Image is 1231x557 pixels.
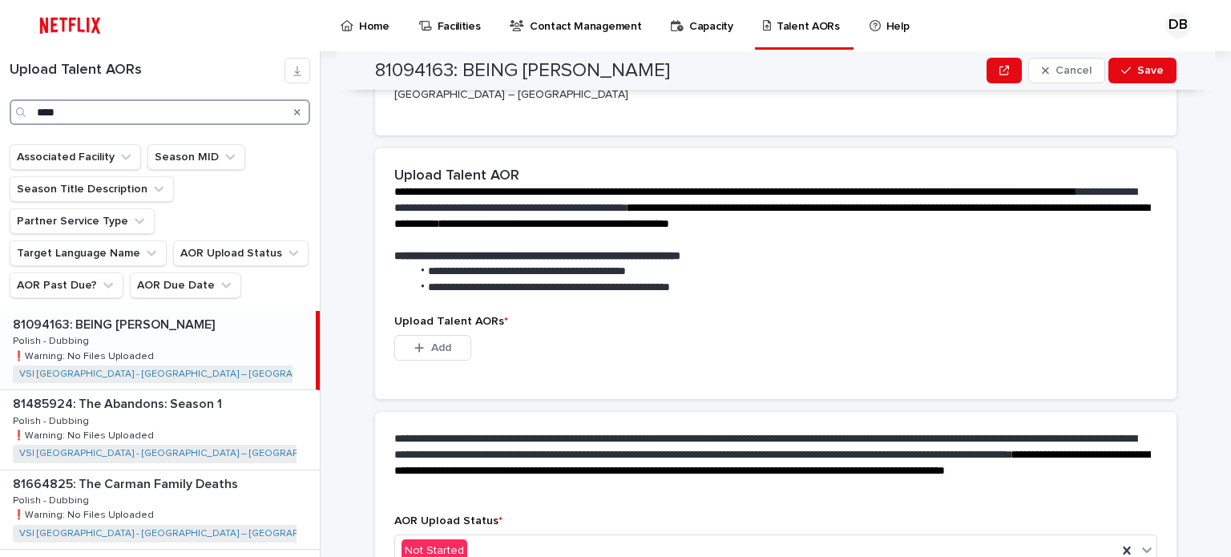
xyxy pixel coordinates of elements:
[13,348,157,362] p: ❗️Warning: No Files Uploaded
[10,62,285,79] h1: Upload Talent AORs
[13,333,92,347] p: Polish - Dubbing
[394,168,519,185] h2: Upload Talent AOR
[10,176,174,202] button: Season Title Description
[19,528,346,539] a: VSI [GEOGRAPHIC_DATA] - [GEOGRAPHIC_DATA] – [GEOGRAPHIC_DATA]
[173,240,309,266] button: AOR Upload Status
[13,427,157,442] p: ❗️Warning: No Files Uploaded
[10,240,167,266] button: Target Language Name
[147,144,245,170] button: Season MID
[1055,65,1092,76] span: Cancel
[431,342,451,353] span: Add
[1165,13,1191,38] div: DB
[32,10,108,42] img: ifQbXi3ZQGMSEF7WDB7W
[10,99,310,125] input: Search
[13,492,92,507] p: Polish - Dubbing
[10,144,141,170] button: Associated Facility
[130,272,241,298] button: AOR Due Date
[1108,58,1177,83] button: Save
[13,314,218,333] p: 81094163: BEING [PERSON_NAME]
[10,208,155,234] button: Partner Service Type
[394,316,508,327] span: Upload Talent AORs
[13,474,241,492] p: 81664825: The Carman Family Deaths
[1028,58,1105,83] button: Cancel
[394,515,502,527] span: AOR Upload Status
[394,335,471,361] button: Add
[13,413,92,427] p: Polish - Dubbing
[19,448,346,459] a: VSI [GEOGRAPHIC_DATA] - [GEOGRAPHIC_DATA] – [GEOGRAPHIC_DATA]
[13,507,157,521] p: ❗️Warning: No Files Uploaded
[13,394,225,412] p: 81485924: The Abandons: Season 1
[1137,65,1164,76] span: Save
[19,369,346,380] a: VSI [GEOGRAPHIC_DATA] - [GEOGRAPHIC_DATA] – [GEOGRAPHIC_DATA]
[375,59,670,83] h2: 81094163: BEING [PERSON_NAME]
[10,272,123,298] button: AOR Past Due?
